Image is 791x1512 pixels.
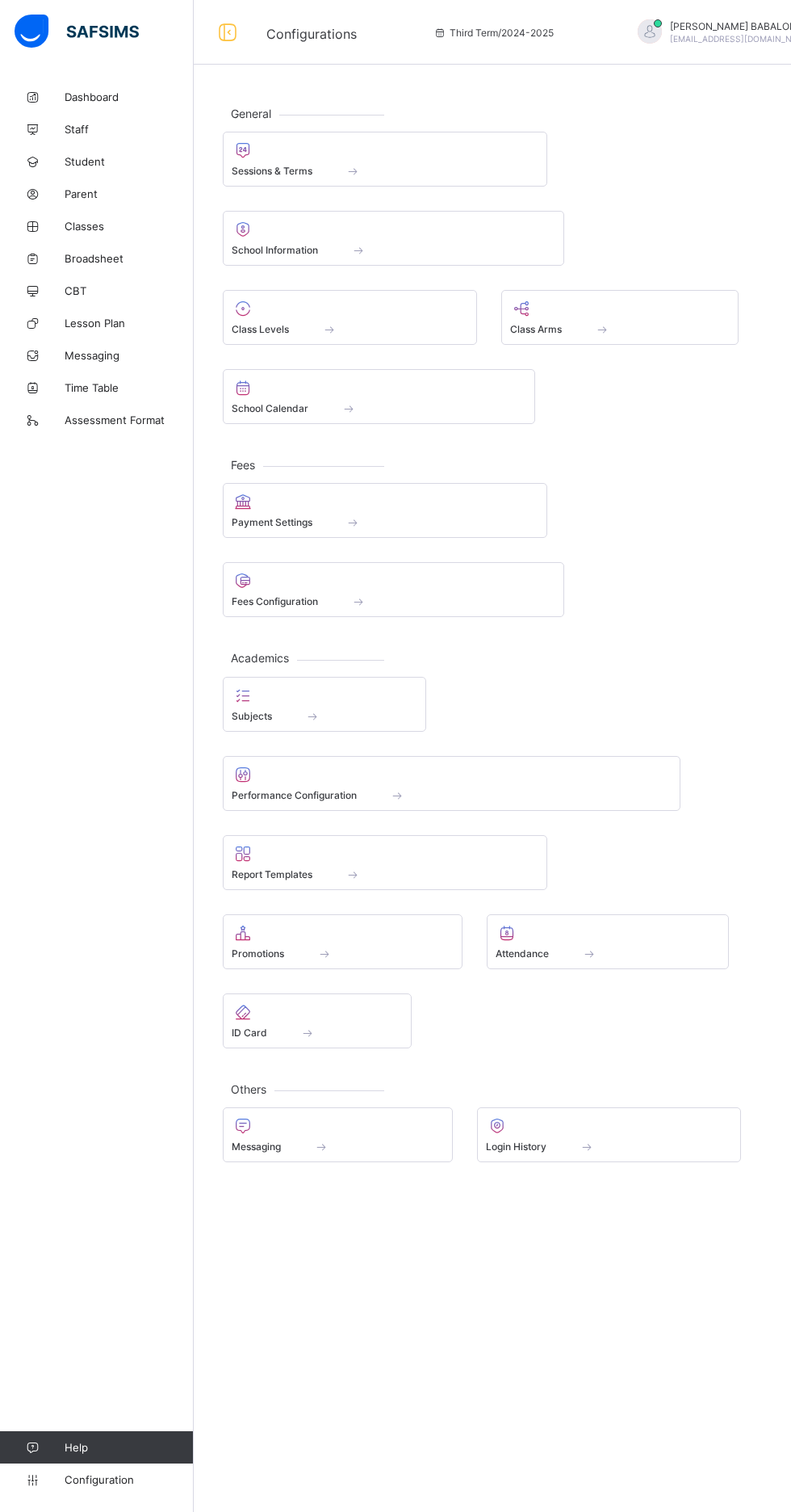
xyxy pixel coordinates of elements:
[223,914,462,969] div: Promotions
[232,516,312,528] span: Payment Settings
[223,562,564,617] div: Fees Configuration
[232,868,312,880] span: Report Templates
[65,220,194,233] span: Classes
[232,244,318,256] span: School Information
[223,132,547,187] div: Sessions & Terms
[232,710,272,722] span: Subjects
[232,947,284,960] span: Promotions
[65,349,194,362] span: Messaging
[232,789,357,801] span: Performance Configuration
[223,993,412,1048] div: ID Card
[65,252,194,265] span: Broadsheet
[223,290,477,345] div: Class Levels
[477,1107,741,1162] div: Login History
[223,1107,453,1162] div: Messaging
[223,458,263,472] span: Fees
[232,165,312,177] span: Sessions & Terms
[15,15,139,48] img: safsims
[223,756,680,811] div: Performance Configuration
[223,107,279,120] span: General
[433,27,554,39] span: session/term information
[510,323,562,335] span: Class Arms
[232,402,308,414] span: School Calendar
[487,914,729,969] div: Attendance
[232,1140,281,1153] span: Messaging
[232,323,289,335] span: Class Levels
[223,651,297,665] span: Academics
[65,317,194,330] span: Lesson Plan
[65,1473,193,1486] span: Configuration
[501,290,739,345] div: Class Arms
[223,1082,274,1096] span: Others
[65,1441,193,1454] span: Help
[232,595,318,607] span: Fees Configuration
[65,155,194,168] span: Student
[65,123,194,136] span: Staff
[223,369,535,424] div: School Calendar
[65,414,194,426] span: Assessment Format
[486,1140,546,1153] span: Login History
[223,483,547,538] div: Payment Settings
[65,284,194,297] span: CBT
[232,1027,267,1039] span: ID Card
[223,677,426,732] div: Subjects
[65,90,194,103] span: Dashboard
[65,187,194,200] span: Parent
[223,211,564,266] div: School Information
[223,835,547,890] div: Report Templates
[65,381,194,394] span: Time Table
[266,26,357,42] span: Configurations
[496,947,549,960] span: Attendance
